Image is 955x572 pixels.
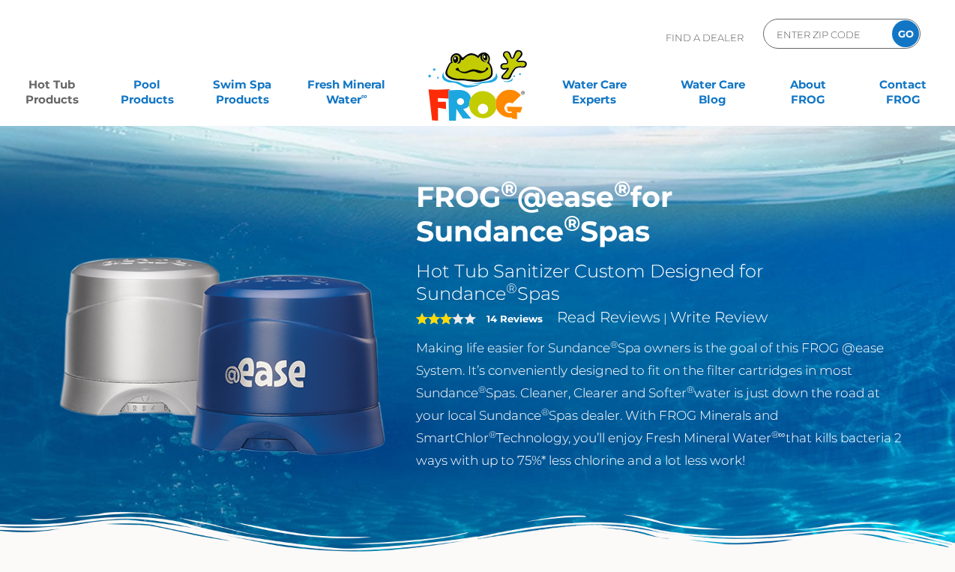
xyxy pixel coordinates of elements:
sup: ® [489,429,496,440]
a: AboutFROG [771,70,845,100]
sup: ®∞ [771,429,786,440]
h2: Hot Tub Sanitizer Custom Designed for Sundance Spas [416,260,906,305]
sup: ® [610,339,618,350]
a: Swim SpaProducts [205,70,280,100]
h1: FROG @ease for Sundance Spas [416,180,906,249]
img: Frog Products Logo [420,30,535,121]
sup: ® [478,384,486,395]
a: Read Reviews [557,308,660,326]
a: Water CareBlog [675,70,750,100]
sup: ® [501,175,517,202]
sup: ® [687,384,694,395]
p: Making life easier for Sundance Spa owners is the goal of this FROG @ease System. It’s convenient... [416,337,906,472]
strong: 14 Reviews [486,313,543,325]
span: | [663,311,667,325]
img: Sundance-cartridges-2.png [50,180,394,523]
a: Fresh MineralWater∞ [301,70,393,100]
p: Find A Dealer [666,19,744,56]
input: GO [892,20,919,47]
a: Hot TubProducts [15,70,89,100]
sup: ® [564,210,580,236]
a: Write Review [670,308,768,326]
span: 3 [416,313,452,325]
sup: ® [541,406,549,418]
sup: ® [506,280,517,297]
a: Water CareExperts [534,70,654,100]
a: ContactFROG [866,70,940,100]
sup: ∞ [361,91,367,101]
sup: ® [614,175,630,202]
a: PoolProducts [110,70,184,100]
